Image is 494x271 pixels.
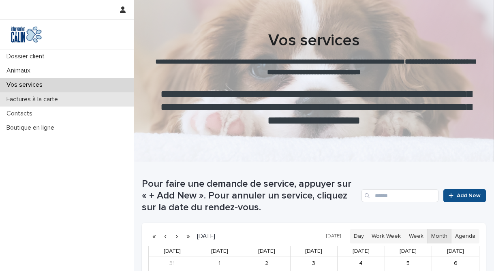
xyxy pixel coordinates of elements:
[3,53,51,60] p: Dossier client
[451,229,479,243] button: Agenda
[260,257,273,270] a: September 2, 2025
[445,246,466,256] a: Saturday
[404,229,427,243] button: Week
[182,230,194,243] button: Next year
[449,257,462,270] a: September 6, 2025
[3,110,39,117] p: Contacts
[307,257,320,270] a: September 3, 2025
[351,246,371,256] a: Thursday
[402,257,415,270] a: September 5, 2025
[457,193,481,198] span: Add New
[443,189,486,202] a: Add New
[160,230,171,243] button: Previous month
[427,229,451,243] button: Month
[257,246,277,256] a: Tuesday
[3,67,37,75] p: Animaux
[210,246,230,256] a: Monday
[142,31,486,50] h1: Vos services
[355,257,368,270] a: September 4, 2025
[6,26,46,43] img: Y0SYDZVsQvbSeSFpbQoq
[368,229,405,243] button: Work Week
[213,257,226,270] a: September 1, 2025
[3,81,49,89] p: Vos services
[322,230,345,242] button: [DATE]
[148,230,160,243] button: Previous year
[171,230,182,243] button: Next month
[3,96,64,103] p: Factures à la carte
[166,257,179,270] a: August 31, 2025
[3,124,61,132] p: Boutique en ligne
[361,189,438,202] input: Search
[162,246,182,256] a: Sunday
[142,178,358,213] h1: Pour faire une demande de service, appuyer sur « + Add New ». Pour annuler un service, cliquez su...
[350,229,368,243] button: Day
[304,246,324,256] a: Wednesday
[194,233,215,239] h2: [DATE]
[398,246,418,256] a: Friday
